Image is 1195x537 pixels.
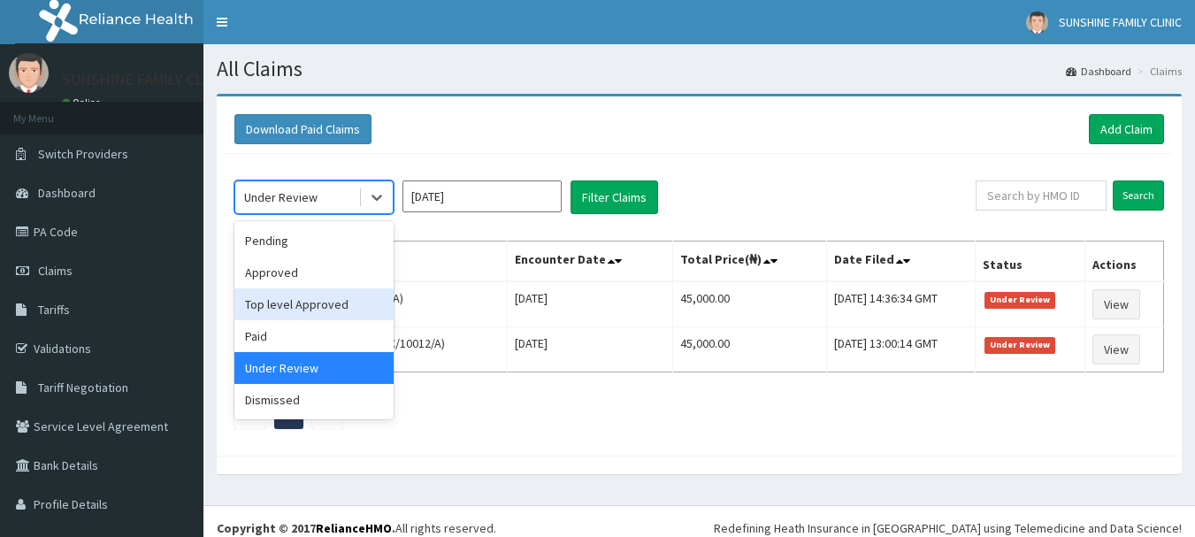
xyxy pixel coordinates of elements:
span: SUNSHINE FAMILY CLINIC [1059,14,1182,30]
button: Download Paid Claims [234,114,372,144]
th: Status [975,242,1085,282]
input: Search by HMO ID [976,180,1107,211]
h1: All Claims [217,58,1182,81]
button: Filter Claims [571,180,658,214]
div: Approved [234,257,394,288]
div: Redefining Heath Insurance in [GEOGRAPHIC_DATA] using Telemedicine and Data Science! [714,519,1182,537]
th: Date Filed [827,242,976,282]
div: Under Review [234,352,394,384]
th: Encounter Date [507,242,673,282]
td: 45,000.00 [673,327,827,372]
p: SUNSHINE FAMILY CLINIC [62,72,232,88]
strong: Copyright © 2017 . [217,520,395,536]
span: Dashboard [38,185,96,201]
input: Search [1113,180,1164,211]
div: Pending [234,225,394,257]
span: Tariffs [38,302,70,318]
span: Tariff Negotiation [38,380,128,395]
img: User Image [1026,12,1048,34]
td: [DATE] 14:36:34 GMT [827,281,976,327]
img: User Image [9,53,49,93]
td: [DATE] [507,327,673,372]
div: Paid [234,320,394,352]
span: Under Review [984,337,1056,353]
a: Dashboard [1066,64,1131,79]
div: Top level Approved [234,288,394,320]
td: 45,000.00 [673,281,827,327]
div: Dismissed [234,384,394,416]
td: [DATE] 13:00:14 GMT [827,327,976,372]
span: Under Review [984,292,1056,308]
a: RelianceHMO [316,520,392,536]
span: Claims [38,263,73,279]
div: Under Review [244,188,318,206]
span: Switch Providers [38,146,128,162]
input: Select Month and Year [402,180,562,212]
li: Claims [1133,64,1182,79]
a: View [1092,289,1140,319]
a: Add Claim [1089,114,1164,144]
td: [DATE] [507,281,673,327]
a: Online [62,96,104,109]
th: Total Price(₦) [673,242,827,282]
a: View [1092,334,1140,364]
th: Actions [1085,242,1164,282]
